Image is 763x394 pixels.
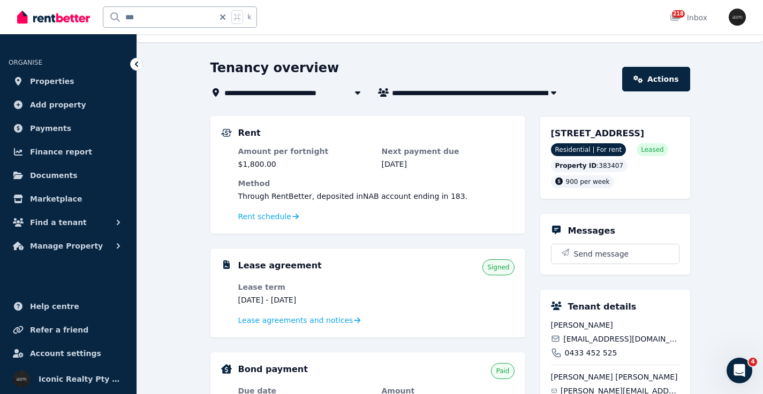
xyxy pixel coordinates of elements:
[9,165,128,186] a: Documents
[30,347,101,360] span: Account settings
[238,211,299,222] a: Rent schedule
[551,128,645,138] span: [STREET_ADDRESS]
[382,146,515,157] dt: Next payment due
[9,141,128,163] a: Finance report
[9,71,128,92] a: Properties
[30,122,71,135] span: Payments
[622,67,690,91] a: Actions
[496,367,509,375] span: Paid
[9,235,128,257] button: Manage Property
[30,323,88,336] span: Refer a friend
[551,372,679,382] span: [PERSON_NAME] [PERSON_NAME]
[30,75,74,88] span: Properties
[551,143,626,156] span: Residential | For rent
[551,320,679,330] span: [PERSON_NAME]
[221,364,232,374] img: Bond Details
[9,59,42,66] span: ORGANISE
[238,178,515,189] dt: Method
[568,225,615,237] h5: Messages
[13,370,30,388] img: Iconic Realty Pty Ltd
[727,358,752,383] iframe: Intercom live chat
[238,259,322,272] h5: Lease agreement
[9,212,128,233] button: Find a tenant
[574,249,629,259] span: Send message
[238,363,308,376] h5: Bond payment
[221,129,232,137] img: Rental Payments
[555,161,597,170] span: Property ID
[551,159,628,172] div: : 383407
[9,343,128,364] a: Account settings
[30,145,92,158] span: Finance report
[238,315,353,326] span: Lease agreements and notices
[30,192,82,205] span: Marketplace
[238,146,371,157] dt: Amount per fortnight
[30,169,78,182] span: Documents
[9,94,128,115] a: Add property
[749,358,757,366] span: 4
[238,211,291,222] span: Rent schedule
[238,295,371,305] dd: [DATE] - [DATE]
[568,300,637,313] h5: Tenant details
[30,300,79,313] span: Help centre
[382,159,515,169] dd: [DATE]
[30,240,103,252] span: Manage Property
[563,334,679,344] span: [EMAIL_ADDRESS][DOMAIN_NAME]
[238,127,261,140] h5: Rent
[17,9,90,25] img: RentBetter
[30,216,87,229] span: Find a tenant
[238,159,371,169] dd: $1,800.00
[487,263,509,272] span: Signed
[9,118,128,139] a: Payments
[247,13,251,21] span: k
[210,59,339,76] h1: Tenancy overview
[238,315,361,326] a: Lease agreements and notices
[552,244,679,264] button: Send message
[238,282,371,292] dt: Lease term
[39,373,124,385] span: Iconic Realty Pty Ltd
[641,145,663,154] span: Leased
[566,178,610,186] span: 900 per week
[729,9,746,26] img: Iconic Realty Pty Ltd
[565,347,617,358] span: 0433 452 525
[672,10,685,18] span: 218
[9,188,128,210] a: Marketplace
[30,98,86,111] span: Add property
[9,296,128,317] a: Help centre
[238,192,468,200] span: Through RentBetter , deposited in NAB account ending in 183 .
[670,12,707,23] div: Inbox
[9,319,128,341] a: Refer a friend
